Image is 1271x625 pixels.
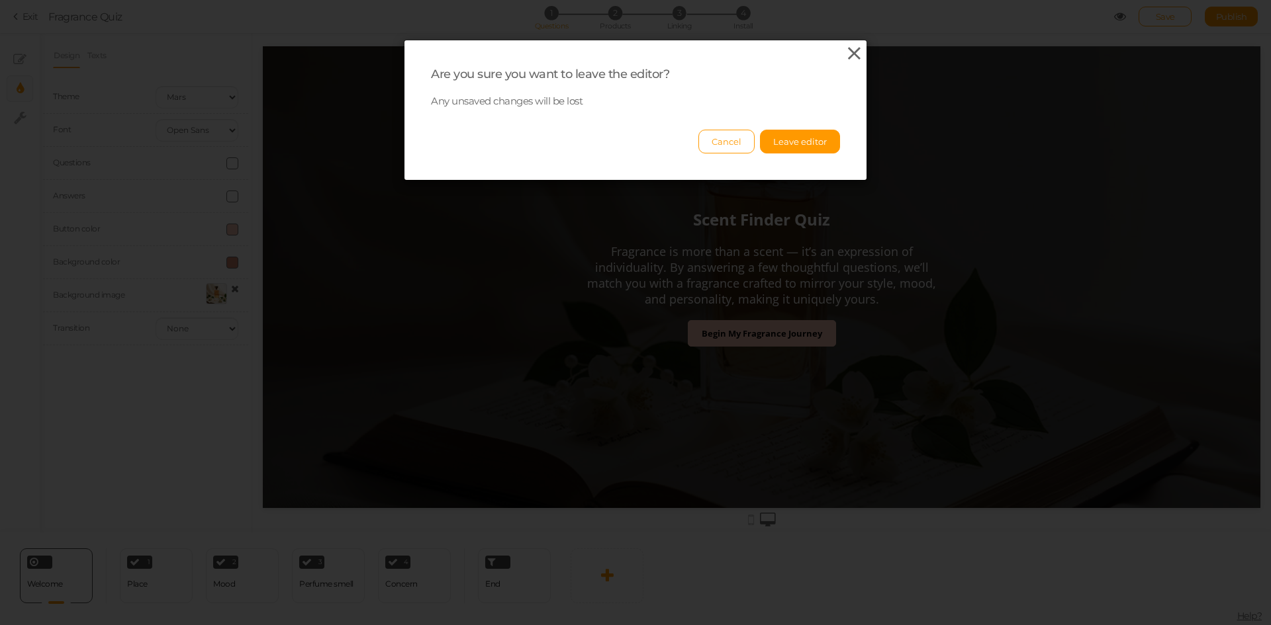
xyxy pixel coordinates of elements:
strong: Scent Finder Quiz [430,162,567,184]
button: Leave editor [760,130,840,153]
p: Any unsaved changes will be lost [431,95,840,108]
button: Cancel [698,130,755,153]
div: Fragrance is more than a scent — it’s an expression of individuality. By answering a few thoughtf... [322,197,677,261]
strong: Begin My Fragrance Journey [439,281,559,293]
div: Are you sure you want to leave the editor? [431,67,840,82]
